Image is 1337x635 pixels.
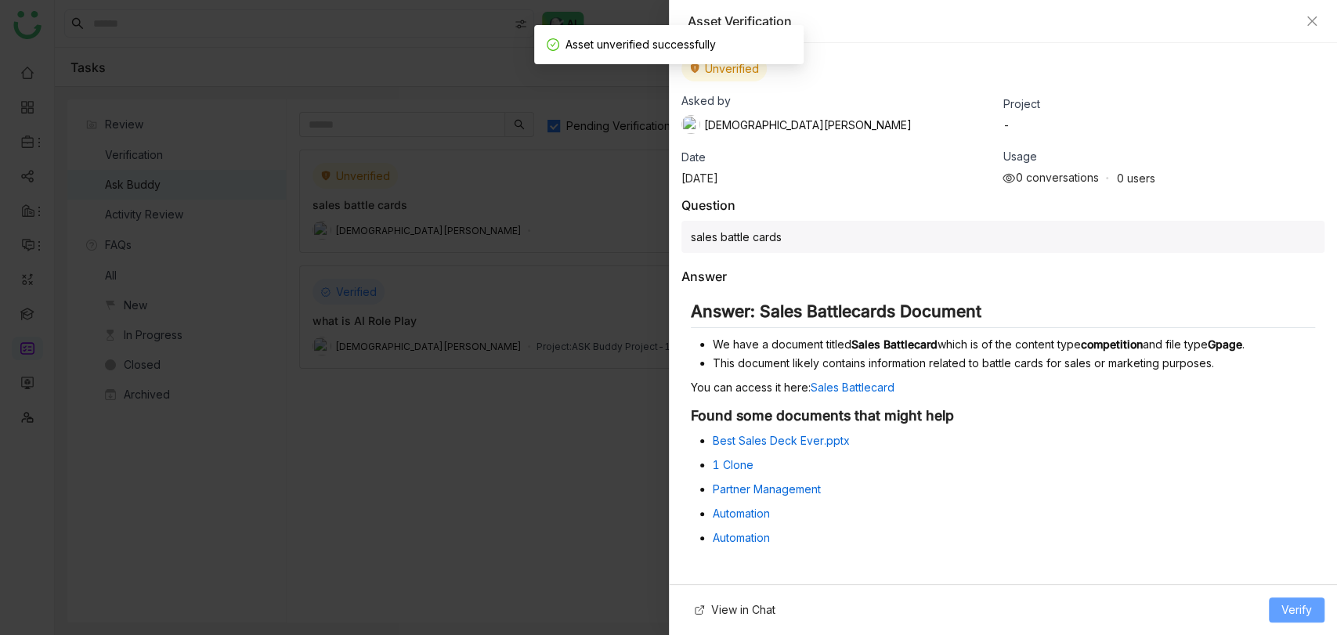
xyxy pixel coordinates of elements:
a: Automation [713,507,770,520]
span: Verify [1281,601,1312,619]
span: Unverified [705,62,759,75]
div: 0 users [1116,171,1155,185]
strong: Gpage [1208,337,1242,351]
span: Date [681,150,706,164]
span: View in Chat [711,601,775,619]
a: Sales Battlecard [811,381,894,394]
a: Automation [713,531,770,544]
img: views.svg [1003,172,1015,185]
div: Asset Verification [688,13,1299,30]
span: Asked by [681,94,731,107]
div: Question [681,197,735,213]
a: Partner Management [713,482,821,496]
strong: Sales Battlecard [851,337,938,351]
li: This document likely contains information related to battle cards for sales or marketing purposes. [713,355,1316,371]
span: Asset unverified successfully [566,38,716,51]
button: Close [1306,15,1318,27]
a: Best Sales Deck Ever.pptx [713,434,850,447]
span: Project [1003,97,1039,110]
div: 0 conversations [1003,171,1098,185]
span: Usage [1003,150,1036,163]
button: View in Chat [681,597,788,622]
h3: Found some documents that might help [691,407,1316,424]
div: sales battle cards [681,221,1325,253]
div: Answer [681,269,727,284]
strong: competition [1081,337,1143,351]
div: [DEMOGRAPHIC_DATA][PERSON_NAME] [681,115,912,134]
p: You can access it here: [691,379,1316,395]
h2: Answer: Sales Battlecards Document [691,301,1316,328]
span: - [1003,118,1009,132]
button: Verify [1269,597,1324,622]
li: We have a document titled which is of the content type and file type . [713,336,1316,352]
span: [DATE] [681,171,718,185]
img: 684a9b06de261c4b36a3cf65 [681,115,700,134]
a: 1 Clone [713,458,753,471]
